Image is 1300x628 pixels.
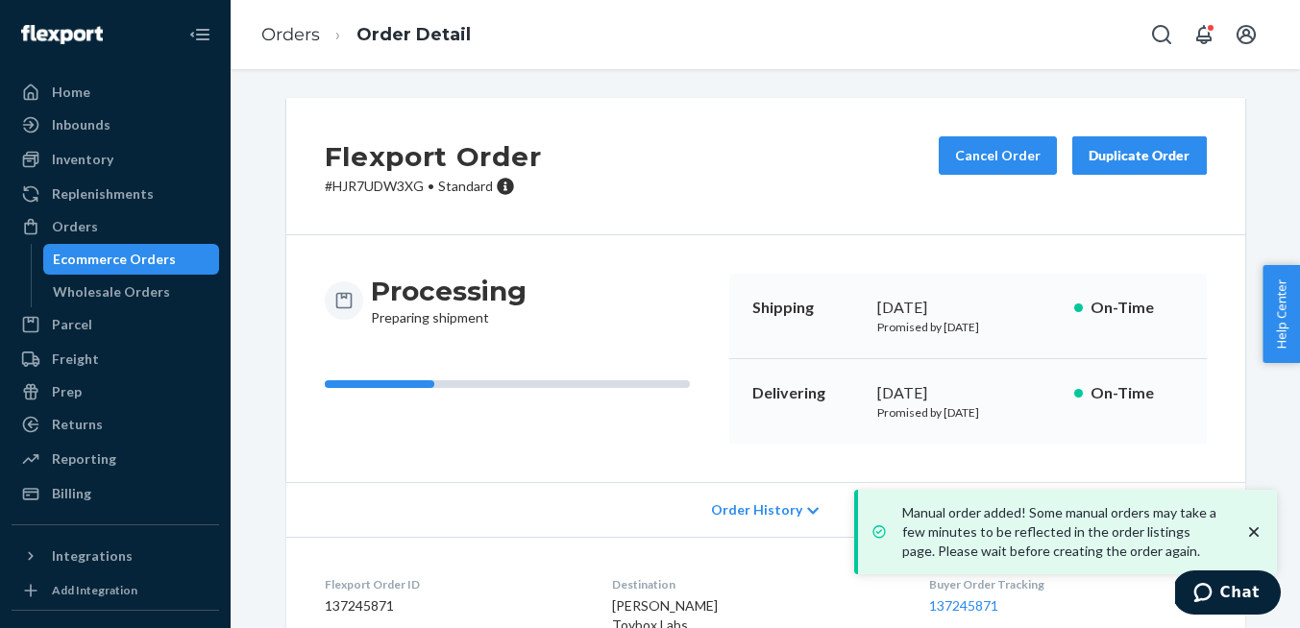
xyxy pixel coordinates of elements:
span: Standard [438,178,493,194]
p: # HJR7UDW3XG [325,177,542,196]
p: On-Time [1091,297,1184,319]
ol: breadcrumbs [246,7,486,63]
div: Home [52,83,90,102]
a: Parcel [12,309,219,340]
p: On-Time [1091,382,1184,404]
a: Add Integration [12,579,219,602]
a: Home [12,77,219,108]
a: Inbounds [12,109,219,140]
div: Duplicate Order [1089,146,1190,165]
div: Freight [52,350,99,369]
div: Parcel [52,315,92,334]
a: Order Detail [356,24,471,45]
div: Orders [52,217,98,236]
div: [DATE] [877,382,1059,404]
button: Open Search Box [1142,15,1181,54]
dt: Destination [612,576,898,592]
iframe: Opens a widget where you can chat to one of our agents [1175,570,1281,618]
div: [DATE] [877,297,1059,319]
img: Flexport logo [21,25,103,44]
button: Help Center [1263,265,1300,363]
span: • [428,178,434,194]
p: Promised by [DATE] [877,404,1059,421]
button: Cancel Order [939,136,1057,175]
a: Freight [12,344,219,374]
div: Billing [52,484,91,503]
div: Preparing shipment [371,274,527,327]
a: Returns [12,409,219,440]
p: Delivering [752,382,862,404]
a: Replenishments [12,179,219,209]
a: Orders [12,211,219,242]
div: Ecommerce Orders [53,250,176,269]
a: Ecommerce Orders [43,244,220,275]
a: Prep [12,376,219,407]
p: Manual order added! Some manual orders may take a few minutes to be reflected in the order listin... [902,503,1225,561]
div: Add Integration [52,582,137,598]
a: Billing [12,478,219,509]
span: Order History [711,500,802,519]
a: Wholesale Orders [43,277,220,307]
h3: Processing [371,274,527,308]
dt: Flexport Order ID [325,576,581,592]
dd: 137245871 [325,596,581,616]
div: Returns [52,415,103,434]
dt: Buyer Order Tracking [929,576,1206,592]
div: Prep [52,382,82,401]
svg: close toast [1244,522,1263,542]
button: Close Navigation [181,15,219,54]
button: Open notifications [1185,15,1223,54]
p: Promised by [DATE] [877,319,1059,335]
a: Reporting [12,444,219,474]
button: Open account menu [1227,15,1265,54]
p: Shipping [752,297,862,319]
a: Inventory [12,144,219,175]
button: Duplicate Order [1072,136,1207,175]
h2: Flexport Order [325,136,542,177]
div: Integrations [52,546,133,566]
a: Orders [261,24,320,45]
div: Reporting [52,449,116,469]
div: Replenishments [52,184,154,204]
div: Inbounds [52,115,110,134]
button: Integrations [12,541,219,571]
div: Inventory [52,150,113,169]
div: Wholesale Orders [53,282,170,302]
a: 137245871 [929,597,998,614]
